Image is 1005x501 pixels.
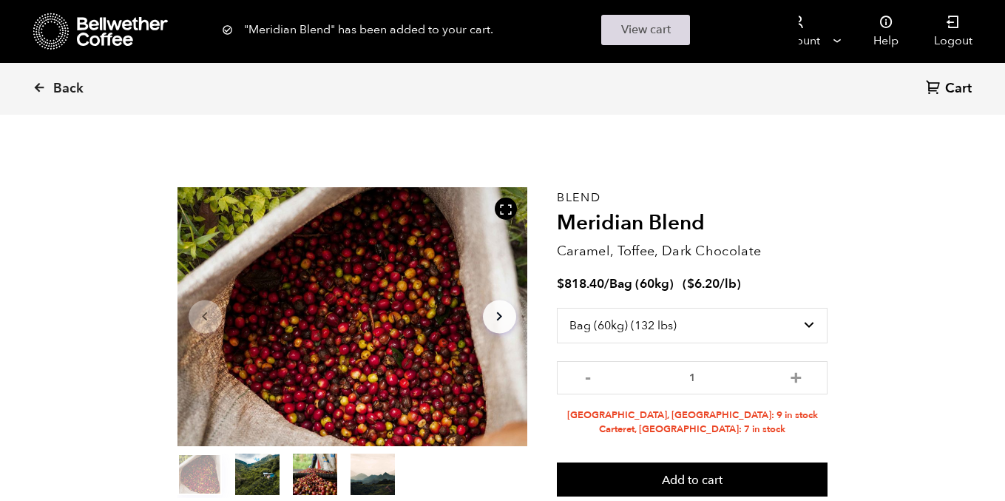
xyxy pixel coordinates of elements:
[222,15,784,45] div: "Meridian Blend" has been added to your cart.
[926,79,975,99] a: Cart
[604,275,609,292] span: /
[683,275,741,292] span: ( )
[601,15,690,45] a: View cart
[557,211,828,236] h2: Meridian Blend
[557,463,828,497] button: Add to cart
[557,423,828,437] li: Carteret, [GEOGRAPHIC_DATA]: 7 in stock
[687,275,694,292] span: $
[557,275,564,292] span: $
[557,241,828,261] p: Caramel, Toffee, Dark Chocolate
[609,275,674,292] span: Bag (60kg)
[687,275,720,292] bdi: 6.20
[720,275,737,292] span: /lb
[579,369,598,383] button: -
[53,80,84,98] span: Back
[945,80,972,98] span: Cart
[557,275,604,292] bdi: 818.40
[787,369,805,383] button: +
[557,408,828,423] li: [GEOGRAPHIC_DATA], [GEOGRAPHIC_DATA]: 9 in stock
